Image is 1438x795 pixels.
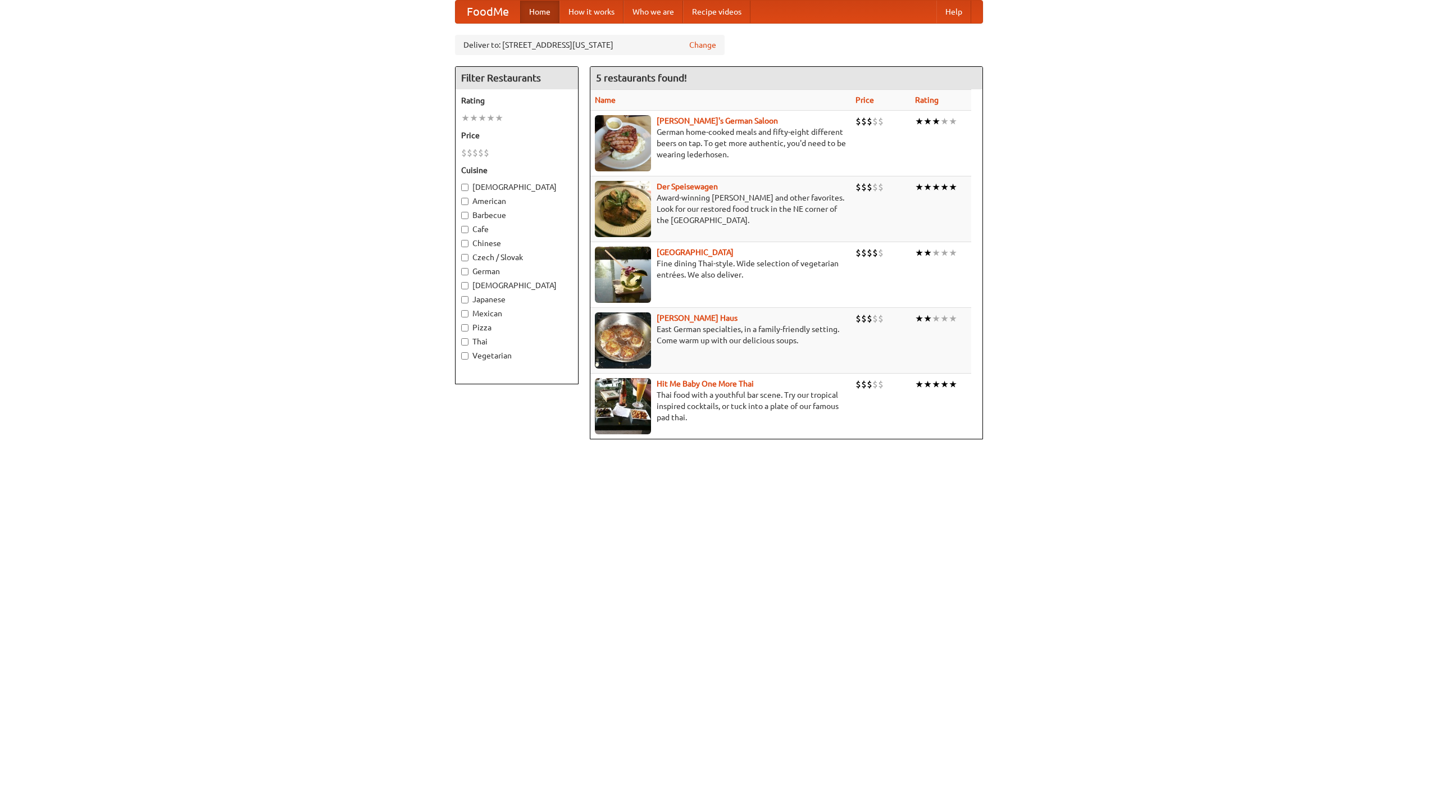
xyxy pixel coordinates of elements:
li: ★ [923,247,932,259]
li: ★ [915,181,923,193]
img: kohlhaus.jpg [595,312,651,369]
li: ★ [923,378,932,390]
li: ★ [478,112,486,124]
input: Barbecue [461,212,468,219]
a: Change [689,39,716,51]
div: Deliver to: [STREET_ADDRESS][US_STATE] [455,35,725,55]
img: esthers.jpg [595,115,651,171]
li: $ [872,115,878,128]
li: ★ [915,312,923,325]
input: Czech / Slovak [461,254,468,261]
a: FoodMe [456,1,520,23]
a: Price [855,96,874,105]
li: ★ [486,112,495,124]
li: $ [861,115,867,128]
li: ★ [932,115,940,128]
li: $ [867,181,872,193]
li: $ [855,247,861,259]
li: ★ [495,112,503,124]
a: Rating [915,96,939,105]
label: Chinese [461,238,572,249]
label: Cafe [461,224,572,235]
p: East German specialties, in a family-friendly setting. Come warm up with our delicious soups. [595,324,847,346]
a: How it works [559,1,624,23]
h5: Rating [461,95,572,106]
li: $ [484,147,489,159]
li: $ [855,312,861,325]
input: Chinese [461,240,468,247]
li: $ [867,115,872,128]
label: Pizza [461,322,572,333]
label: Vegetarian [461,350,572,361]
li: ★ [940,312,949,325]
a: [PERSON_NAME]'s German Saloon [657,116,778,125]
label: Czech / Slovak [461,252,572,263]
li: $ [872,247,878,259]
li: ★ [949,378,957,390]
label: [DEMOGRAPHIC_DATA] [461,280,572,291]
img: satay.jpg [595,247,651,303]
li: ★ [932,247,940,259]
ng-pluralize: 5 restaurants found! [596,72,687,83]
li: $ [878,115,884,128]
p: Fine dining Thai-style. Wide selection of vegetarian entrées. We also deliver. [595,258,847,280]
li: $ [467,147,472,159]
img: babythai.jpg [595,378,651,434]
h5: Cuisine [461,165,572,176]
li: ★ [923,312,932,325]
label: [DEMOGRAPHIC_DATA] [461,181,572,193]
li: $ [867,247,872,259]
input: Mexican [461,310,468,317]
label: Mexican [461,308,572,319]
label: Japanese [461,294,572,305]
img: speisewagen.jpg [595,181,651,237]
a: Help [936,1,971,23]
li: $ [878,378,884,390]
a: Recipe videos [683,1,750,23]
input: German [461,268,468,275]
li: $ [867,312,872,325]
li: ★ [949,312,957,325]
a: Home [520,1,559,23]
a: Hit Me Baby One More Thai [657,379,754,388]
li: ★ [923,115,932,128]
li: $ [872,378,878,390]
li: $ [878,181,884,193]
label: Barbecue [461,210,572,221]
li: ★ [940,247,949,259]
li: ★ [461,112,470,124]
li: $ [861,378,867,390]
li: ★ [923,181,932,193]
p: Award-winning [PERSON_NAME] and other favorites. Look for our restored food truck in the NE corne... [595,192,847,226]
label: Thai [461,336,572,347]
li: $ [872,181,878,193]
label: German [461,266,572,277]
li: ★ [940,181,949,193]
h4: Filter Restaurants [456,67,578,89]
li: $ [855,115,861,128]
li: ★ [949,115,957,128]
li: ★ [915,115,923,128]
input: Thai [461,338,468,346]
a: [PERSON_NAME] Haus [657,314,738,322]
li: $ [478,147,484,159]
b: [GEOGRAPHIC_DATA] [657,248,734,257]
li: $ [878,247,884,259]
li: $ [872,312,878,325]
li: $ [861,312,867,325]
li: ★ [932,378,940,390]
a: Who we are [624,1,683,23]
input: Cafe [461,226,468,233]
li: ★ [915,378,923,390]
input: American [461,198,468,205]
a: Der Speisewagen [657,182,718,191]
li: ★ [470,112,478,124]
li: ★ [932,312,940,325]
li: ★ [915,247,923,259]
h5: Price [461,130,572,141]
li: $ [861,247,867,259]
